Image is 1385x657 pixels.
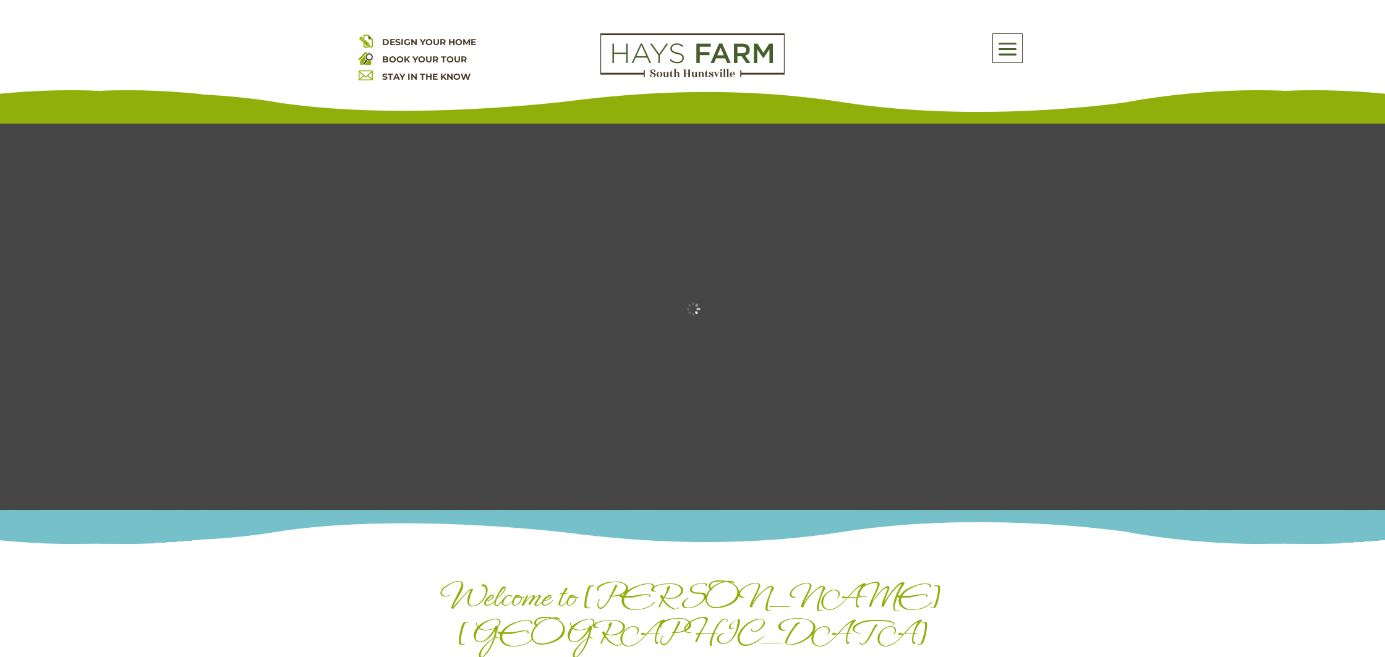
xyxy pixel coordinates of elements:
[600,69,785,80] a: hays farm homes huntsville development
[600,33,785,78] img: Logo
[359,51,373,65] img: book your home tour
[382,71,471,82] a: STAY IN THE KNOW
[382,54,467,65] a: BOOK YOUR TOUR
